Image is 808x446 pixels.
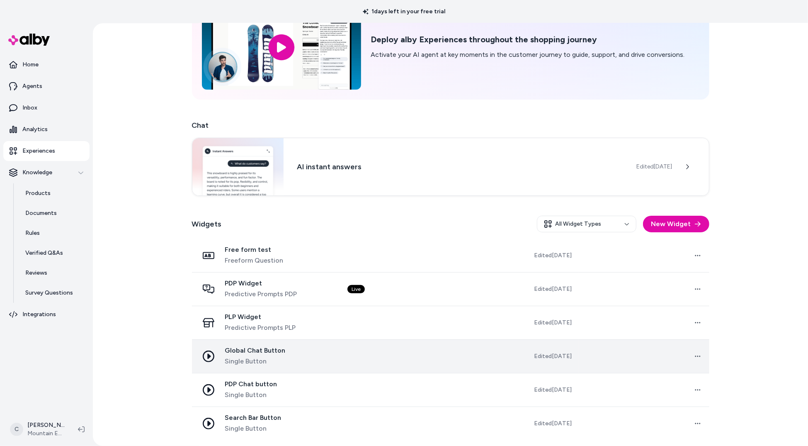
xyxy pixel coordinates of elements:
[25,269,47,277] p: Reviews
[534,352,572,361] span: Edited [DATE]
[534,419,572,428] span: Edited [DATE]
[17,183,90,203] a: Products
[225,414,281,422] span: Search Bar Button
[22,82,42,90] p: Agents
[225,289,297,299] span: Predictive Prompts PDP
[371,34,685,45] h2: Deploy alby Experiences throughout the shopping journey
[537,216,636,232] button: All Widget Types
[3,163,90,183] button: Knowledge
[371,50,685,60] p: Activate your AI agent at key moments in the customer journey to guide, support, and drive conver...
[22,147,55,155] p: Experiences
[22,310,56,319] p: Integrations
[3,98,90,118] a: Inbox
[347,285,365,293] div: Live
[643,216,709,232] button: New Widget
[534,251,572,260] span: Edited [DATE]
[297,161,623,173] h3: AI instant answers
[225,246,284,254] span: Free form test
[225,323,296,333] span: Predictive Prompts PLP
[3,76,90,96] a: Agents
[17,203,90,223] a: Documents
[5,416,71,443] button: C[PERSON_NAME]Mountain Equipment Company
[225,356,286,366] span: Single Button
[25,249,63,257] p: Verified Q&As
[10,423,23,436] span: C
[22,125,48,134] p: Analytics
[17,243,90,263] a: Verified Q&As
[192,119,709,131] h2: Chat
[192,218,222,230] h2: Widgets
[225,313,296,321] span: PLP Widget
[3,305,90,324] a: Integrations
[17,283,90,303] a: Survey Questions
[358,7,451,16] p: 1 days left in your free trial
[225,346,286,355] span: Global Chat Button
[225,279,297,288] span: PDP Widget
[3,55,90,75] a: Home
[534,386,572,394] span: Edited [DATE]
[637,163,672,171] span: Edited [DATE]
[25,289,73,297] p: Survey Questions
[25,209,57,217] p: Documents
[17,263,90,283] a: Reviews
[192,138,284,195] img: Chat widget
[17,223,90,243] a: Rules
[225,390,277,400] span: Single Button
[27,421,65,429] p: [PERSON_NAME]
[8,34,50,46] img: alby Logo
[3,119,90,139] a: Analytics
[22,61,39,69] p: Home
[22,104,37,112] p: Inbox
[534,285,572,293] span: Edited [DATE]
[27,429,65,438] span: Mountain Equipment Company
[25,189,51,197] p: Products
[534,319,572,327] span: Edited [DATE]
[192,138,709,196] a: Chat widgetAI instant answersEdited[DATE]
[225,380,277,388] span: PDP Chat button
[22,168,52,177] p: Knowledge
[225,256,284,266] span: Freeform Question
[25,229,40,237] p: Rules
[225,424,281,434] span: Single Button
[3,141,90,161] a: Experiences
